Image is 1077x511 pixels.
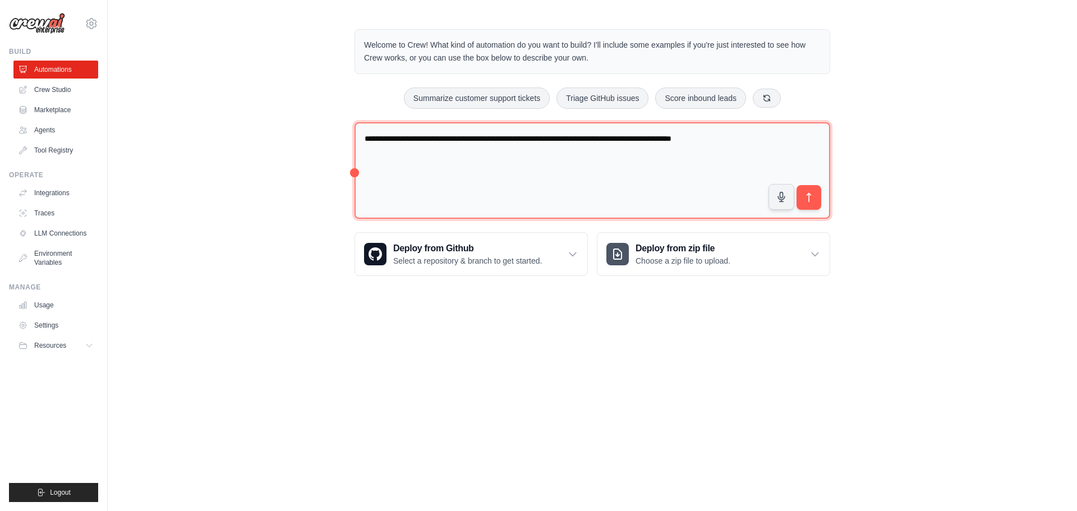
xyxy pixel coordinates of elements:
[9,171,98,179] div: Operate
[556,88,648,109] button: Triage GitHub issues
[9,47,98,56] div: Build
[13,296,98,314] a: Usage
[393,242,542,255] h3: Deploy from Github
[655,88,746,109] button: Score inbound leads
[364,39,821,65] p: Welcome to Crew! What kind of automation do you want to build? I'll include some examples if you'...
[13,81,98,99] a: Crew Studio
[404,88,550,109] button: Summarize customer support tickets
[13,245,98,271] a: Environment Variables
[13,141,98,159] a: Tool Registry
[13,184,98,202] a: Integrations
[13,316,98,334] a: Settings
[13,61,98,79] a: Automations
[9,283,98,292] div: Manage
[636,242,730,255] h3: Deploy from zip file
[13,224,98,242] a: LLM Connections
[9,13,65,34] img: Logo
[34,341,66,350] span: Resources
[13,121,98,139] a: Agents
[636,255,730,266] p: Choose a zip file to upload.
[13,204,98,222] a: Traces
[50,488,71,497] span: Logout
[13,101,98,119] a: Marketplace
[9,483,98,502] button: Logout
[13,337,98,355] button: Resources
[393,255,542,266] p: Select a repository & branch to get started.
